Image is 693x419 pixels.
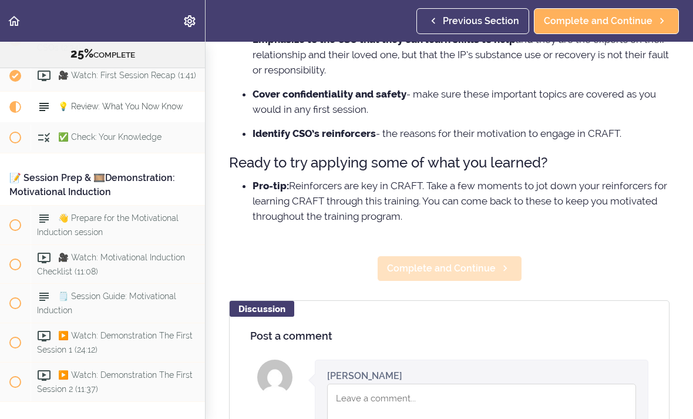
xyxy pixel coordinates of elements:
span: ✅ Check: Your Knowledge [58,132,162,142]
span: Complete and Continue [544,14,652,28]
h4: Post a comment [250,330,648,342]
span: ▶️ Watch: Demonstration The First Session 1 (24:12) [37,331,193,354]
span: 🗒️ Session Guide: Motivational Induction [37,292,176,315]
strong: Identify CSO’s reinforcers [253,128,376,139]
span: 👋 Prepare for the Motivational Induction session [37,213,179,236]
h3: Ready to try applying some of what you learned? [229,153,670,172]
li: - the reasons for their motivation to engage in CRAFT. [253,126,670,141]
span: 💡 Review: What You Now Know [58,102,183,111]
svg: Settings Menu [183,14,197,28]
span: Previous Section [443,14,519,28]
a: Previous Section [416,8,529,34]
img: Deidre Pilcher [257,360,292,395]
strong: Cover confidentiality and safety [253,88,406,100]
div: Discussion [230,301,294,317]
div: [PERSON_NAME] [327,369,402,383]
span: 25% [70,46,93,61]
strong: Emphasize to the CSO that they can learn skills to help [253,33,516,45]
li: Reinforcers are key in CRAFT. Take a few moments to jot down your reinforcers for learning CRAFT ... [253,178,670,224]
a: Complete and Continue [377,256,522,281]
div: COMPLETE [15,46,190,62]
a: Complete and Continue [534,8,679,34]
span: ▶️ Watch: Demonstration The First Session 2 (11:37) [37,371,193,394]
li: and they are the experts on their relationship and their loved one, but that the IP’s substance u... [253,32,670,78]
span: 🎥 Watch: Motivational Induction Checklist (11:08) [37,253,185,276]
strong: Pro-tip: [253,180,289,192]
li: - make sure these important topics are covered as you would in any first session. [253,86,670,117]
svg: Back to course curriculum [7,14,21,28]
span: Complete and Continue [387,262,496,276]
span: 🎥 Watch: First Session Recap (1:41) [58,71,196,80]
